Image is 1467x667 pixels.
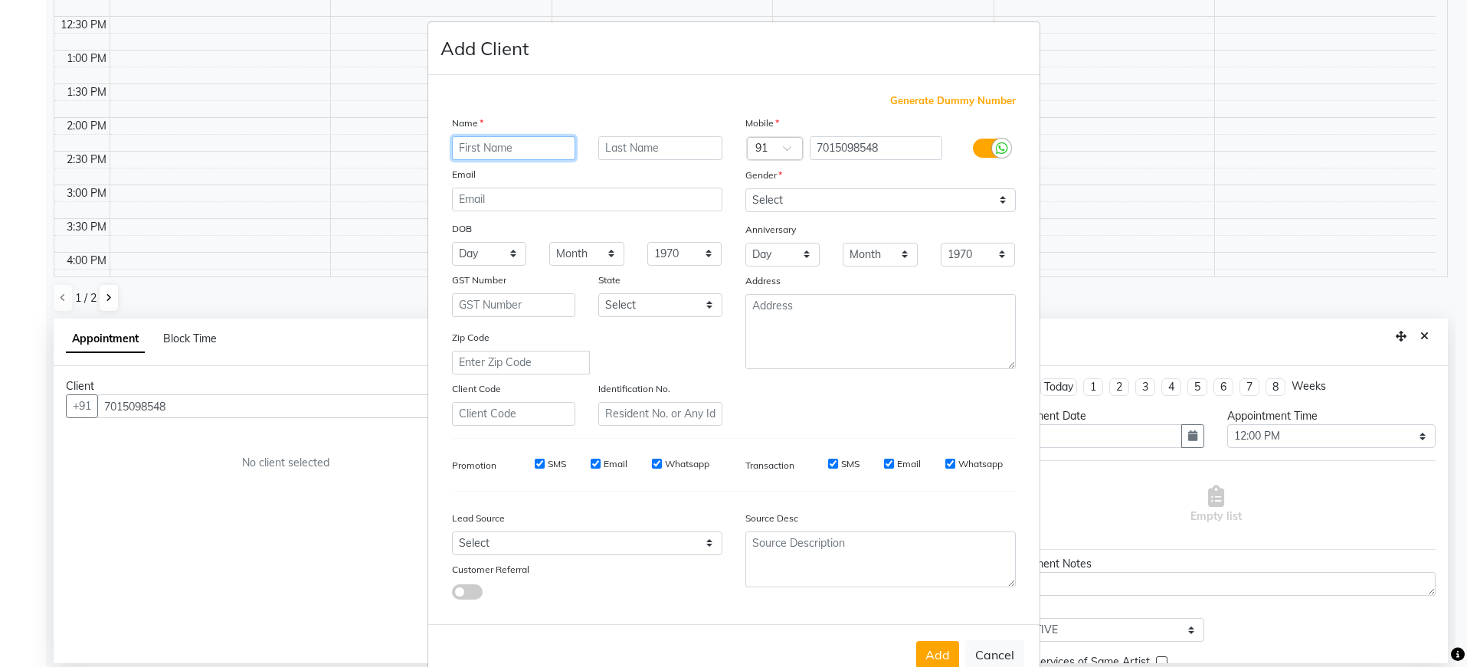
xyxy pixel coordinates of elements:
[452,382,501,396] label: Client Code
[440,34,529,62] h4: Add Client
[810,136,942,160] input: Mobile
[548,457,566,471] label: SMS
[452,293,576,317] input: GST Number
[452,273,506,287] label: GST Number
[745,116,779,130] label: Mobile
[452,136,576,160] input: First Name
[958,457,1003,471] label: Whatsapp
[745,168,782,182] label: Gender
[452,563,529,577] label: Customer Referral
[745,274,781,288] label: Address
[598,402,722,426] input: Resident No. or Any Id
[452,222,472,236] label: DOB
[598,273,621,287] label: State
[452,512,505,525] label: Lead Source
[745,512,798,525] label: Source Desc
[665,457,709,471] label: Whatsapp
[452,459,496,472] label: Promotion
[452,331,490,345] label: Zip Code
[598,136,722,160] input: Last Name
[452,351,590,374] input: Enter Zip Code
[452,116,483,130] label: Name
[745,459,794,472] label: Transaction
[890,93,1016,109] span: Generate Dummy Number
[841,457,860,471] label: SMS
[897,457,921,471] label: Email
[452,168,476,181] label: Email
[598,382,670,396] label: Identification No.
[452,402,576,426] input: Client Code
[745,223,796,237] label: Anniversary
[452,188,722,211] input: Email
[604,457,627,471] label: Email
